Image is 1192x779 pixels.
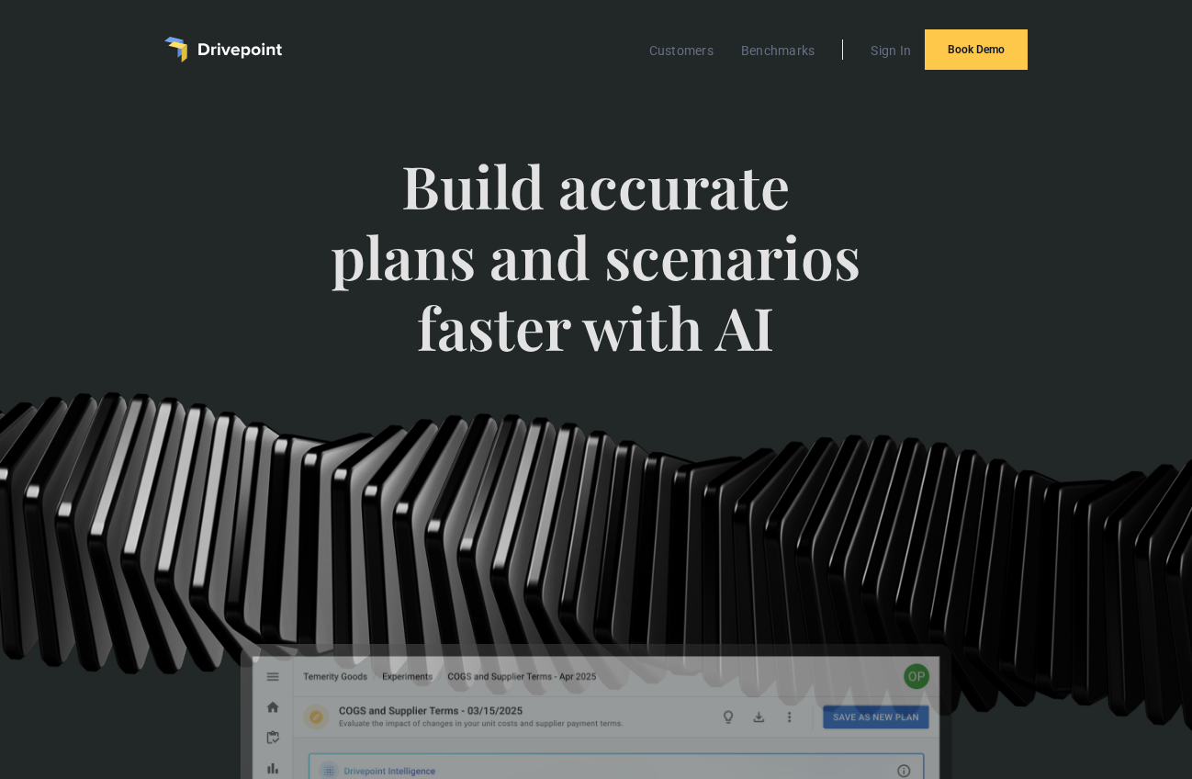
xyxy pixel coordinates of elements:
a: Customers [640,39,723,62]
span: Build accurate plans and scenarios faster with AI [328,151,865,399]
a: home [164,37,282,62]
a: Book Demo [925,29,1028,70]
a: Sign In [861,39,920,62]
a: Benchmarks [732,39,825,62]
